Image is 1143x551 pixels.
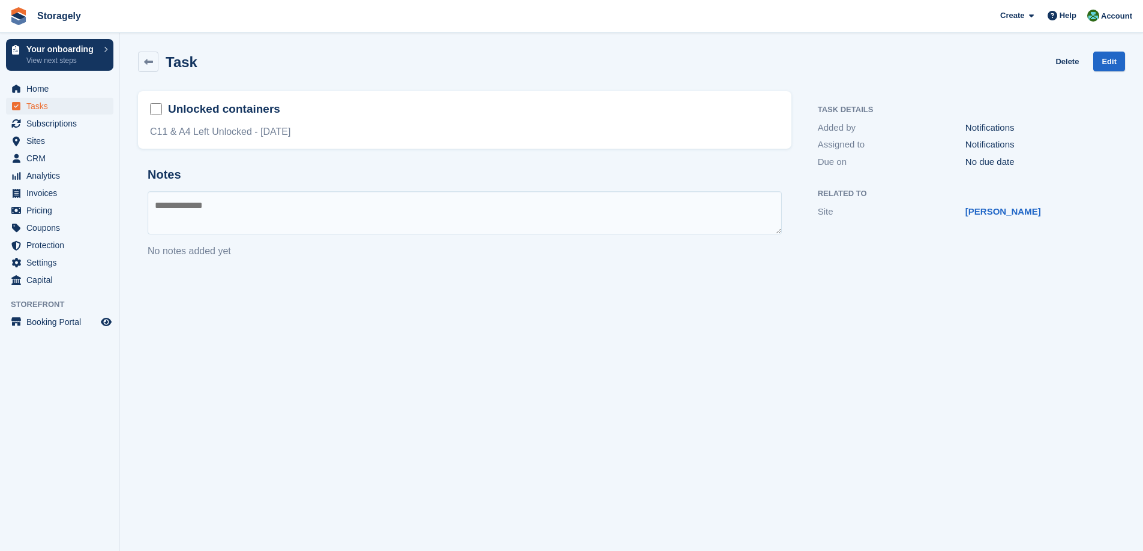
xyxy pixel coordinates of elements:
a: menu [6,254,113,271]
a: menu [6,237,113,254]
a: menu [6,219,113,236]
h2: Notes [148,168,782,182]
a: Preview store [99,315,113,329]
div: C11 & A4 Left Unlocked - [DATE] [150,125,779,139]
span: Sites [26,133,98,149]
h2: Task [166,54,197,70]
img: Notifications [1087,10,1099,22]
span: Home [26,80,98,97]
span: Booking Portal [26,314,98,330]
a: Your onboarding View next steps [6,39,113,71]
h2: Unlocked containers [168,101,280,117]
a: [PERSON_NAME] [965,206,1041,216]
div: Due on [818,155,965,169]
a: menu [6,272,113,288]
a: Edit [1093,52,1125,71]
span: No notes added yet [148,246,231,256]
img: stora-icon-8386f47178a22dfd0bd8f6a31ec36ba5ce8667c1dd55bd0f319d3a0aa187defe.svg [10,7,28,25]
span: Help [1060,10,1076,22]
span: Storefront [11,299,119,311]
div: Added by [818,121,965,135]
div: Notifications [965,138,1113,152]
span: Tasks [26,98,98,115]
h2: Related to [818,189,1113,198]
a: menu [6,202,113,219]
a: menu [6,98,113,115]
span: Coupons [26,219,98,236]
div: Assigned to [818,138,965,152]
span: Analytics [26,167,98,184]
span: Settings [26,254,98,271]
a: menu [6,133,113,149]
a: menu [6,185,113,201]
a: menu [6,115,113,132]
div: Notifications [965,121,1113,135]
a: Storagely [32,6,86,26]
span: CRM [26,150,98,167]
span: Protection [26,237,98,254]
div: Site [818,205,965,219]
p: Your onboarding [26,45,98,53]
span: Create [1000,10,1024,22]
a: menu [6,314,113,330]
span: Subscriptions [26,115,98,132]
div: No due date [965,155,1113,169]
h2: Task Details [818,106,1113,115]
a: menu [6,80,113,97]
a: menu [6,167,113,184]
a: menu [6,150,113,167]
span: Account [1101,10,1132,22]
a: Delete [1055,52,1079,71]
p: View next steps [26,55,98,66]
span: Capital [26,272,98,288]
span: Invoices [26,185,98,201]
span: Pricing [26,202,98,219]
